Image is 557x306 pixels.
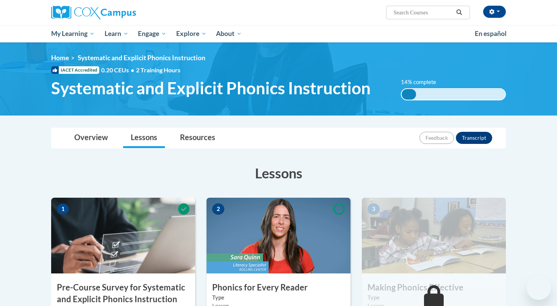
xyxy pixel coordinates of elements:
button: Feedback [419,132,454,144]
a: Engage [133,25,171,42]
a: About [211,25,247,42]
a: Cox Campus [51,6,195,19]
a: En español [470,26,512,42]
label: Type [212,294,345,302]
img: Course Image [362,198,506,273]
span: 2 Training Hours [136,66,180,73]
div: 14% complete [402,89,416,100]
input: Search Courses [393,8,454,17]
a: Overview [67,128,116,148]
a: Explore [171,25,211,42]
span: 0.20 CEUs [101,66,136,74]
span: About [216,29,242,38]
a: Learn [100,25,133,42]
button: Account Settings [483,6,506,18]
a: Resources [172,128,223,148]
span: 1 [57,203,69,215]
h3: Making Phonics Effective [362,282,506,294]
img: Cox Campus [51,6,136,19]
a: Lessons [123,128,165,148]
span: 2 [212,203,224,215]
span: IACET Accredited [51,66,99,74]
button: Transcript [456,132,492,144]
a: Home [51,54,69,62]
span: Systematic and Explicit Phonics Instruction [51,78,371,98]
button: Search [454,8,465,17]
img: Course Image [207,198,350,273]
span: Systematic and Explicit Phonics Instruction [78,54,205,62]
h3: Lessons [51,164,506,183]
label: 14% complete [401,78,444,86]
span: Engage [138,29,166,38]
span: Learn [105,29,128,38]
a: My Learning [46,25,100,42]
img: Course Image [51,198,195,273]
span: • [131,66,134,73]
span: My Learning [51,29,95,38]
h3: Pre-Course Survey for Systematic and Explicit Phonics Instruction [51,282,195,305]
span: Explore [176,29,207,38]
span: En español [475,30,507,37]
h3: Phonics for Every Reader [207,282,350,294]
iframe: Button to launch messaging window [527,276,551,300]
div: Main menu [40,25,517,42]
label: Type [368,294,500,302]
span: 3 [368,203,380,215]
